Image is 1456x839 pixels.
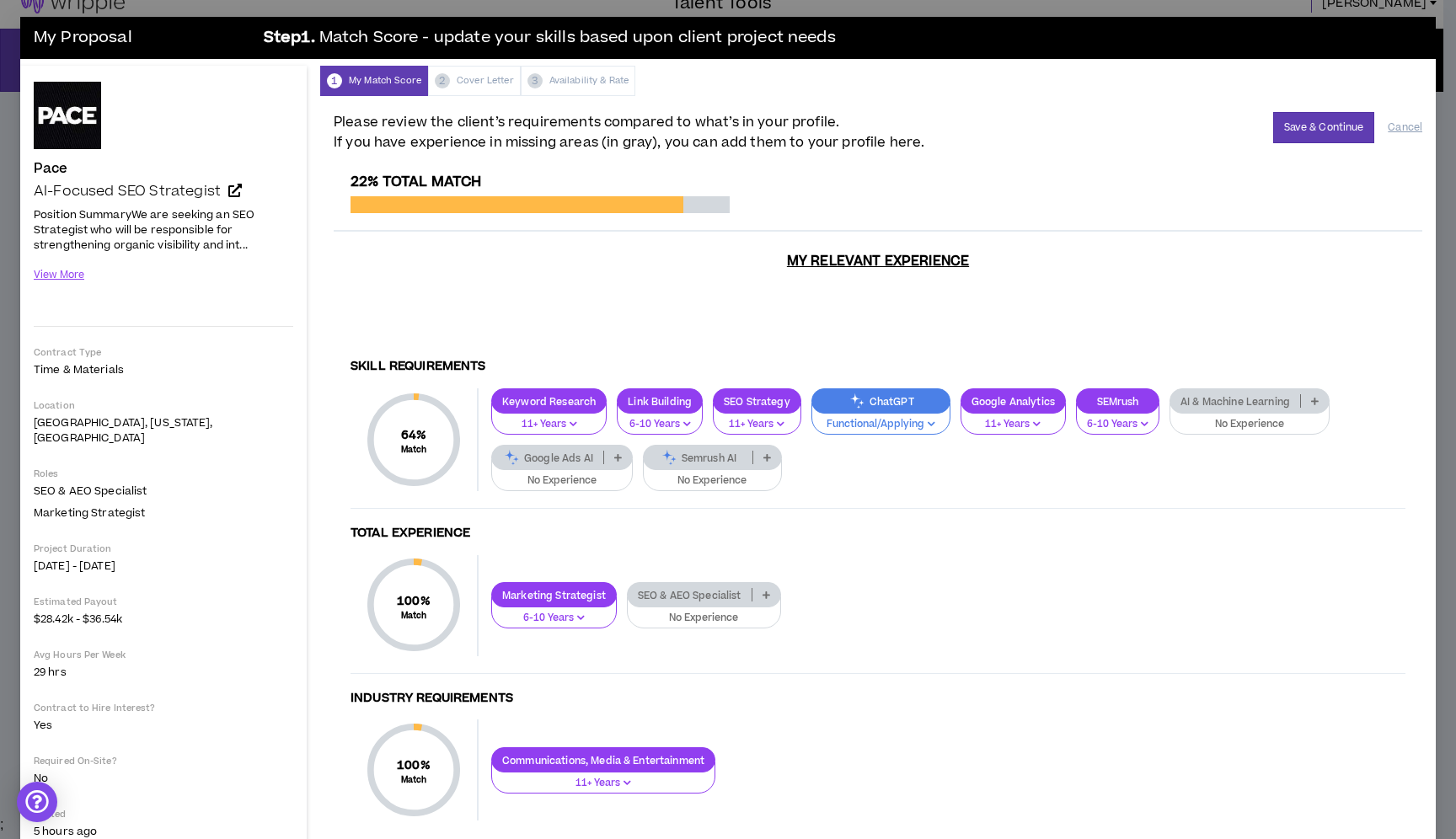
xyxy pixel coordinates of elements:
p: 29 hrs [34,665,293,680]
p: Keyword Research [492,395,606,408]
p: Time & Materials [34,362,293,377]
p: Required On-Site? [34,755,293,767]
p: Location [34,399,293,412]
p: SEMrush [1077,395,1159,408]
p: Link Building [618,395,702,408]
p: [DATE] - [DATE] [34,558,293,574]
button: No Experience [1170,403,1330,435]
span: Match Score - update your skills based upon client project needs [319,26,836,51]
button: 11+ Years [713,403,801,435]
div: Open Intercom Messenger [17,782,57,822]
p: ChatGPT [812,395,950,408]
p: SEO & AEO Specialist [628,589,752,601]
h4: Skill Requirements [351,359,1405,375]
p: Contract to Hire Interest? [34,702,293,714]
button: 6-10 Years [617,403,703,435]
small: Match [397,774,431,786]
p: AI & Machine Learning [1170,395,1300,408]
p: Google Analytics [961,395,1065,408]
p: No Experience [654,473,771,489]
p: No Experience [502,473,622,489]
p: Contract Type [34,346,293,359]
small: Match [401,444,427,456]
button: Cancel [1388,113,1422,142]
span: SEO & AEO Specialist [34,484,147,499]
p: 11+ Years [502,417,596,432]
p: 6-10 Years [628,417,692,432]
p: [GEOGRAPHIC_DATA], [US_STATE], [GEOGRAPHIC_DATA] [34,415,293,446]
p: $28.42k - $36.54k [34,612,293,627]
h3: My Proposal [34,21,253,55]
button: 11+ Years [491,762,715,794]
p: No [34,771,293,786]
span: AI-Focused SEO Strategist [34,181,221,201]
p: 11+ Years [724,417,790,432]
p: Estimated Payout [34,596,293,608]
p: Communications, Media & Entertainment [492,754,715,767]
p: Position SummaryWe are seeking an SEO Strategist who will be responsible for strengthening organi... [34,206,293,254]
button: 6-10 Years [491,596,617,628]
div: My Match Score [320,66,428,96]
button: 11+ Years [961,403,1066,435]
p: 11+ Years [972,417,1055,432]
h4: Industry Requirements [351,691,1405,707]
p: SEO Strategy [714,395,800,408]
p: Posted [34,808,293,820]
h3: My Relevant Experience [334,253,1422,343]
span: 100 % [397,756,431,774]
h4: Pace [34,161,68,176]
button: Save & Continue [1273,112,1375,143]
p: Yes [34,718,293,733]
p: Avg Hours Per Week [34,649,293,661]
p: Project Duration [34,542,293,555]
p: No Experience [638,611,770,626]
span: 1 [327,73,342,88]
b: Step 1 . [264,26,315,51]
p: Marketing Strategist [492,589,616,601]
a: AI-Focused SEO Strategist [34,183,293,200]
p: Roles [34,468,293,480]
button: 6-10 Years [1076,403,1159,435]
p: 6-10 Years [1087,417,1148,432]
span: 64 % [401,426,427,444]
h4: Total Experience [351,526,1405,542]
button: 11+ Years [491,403,607,435]
p: 6-10 Years [502,611,606,626]
small: Match [397,610,431,622]
p: 11+ Years [502,776,704,791]
button: No Experience [643,459,782,491]
span: 22% Total Match [351,172,481,192]
button: View More [34,260,84,290]
p: Google Ads AI [492,452,603,464]
span: Please review the client’s requirements compared to what’s in your profile. If you have experienc... [334,112,924,152]
button: No Experience [491,459,633,491]
p: No Experience [1180,417,1319,432]
p: Functional/Applying [822,417,939,432]
p: Semrush AI [644,452,752,464]
button: Functional/Applying [811,403,950,435]
span: 100 % [397,592,431,610]
span: Marketing Strategist [34,505,145,521]
button: No Experience [627,596,781,628]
